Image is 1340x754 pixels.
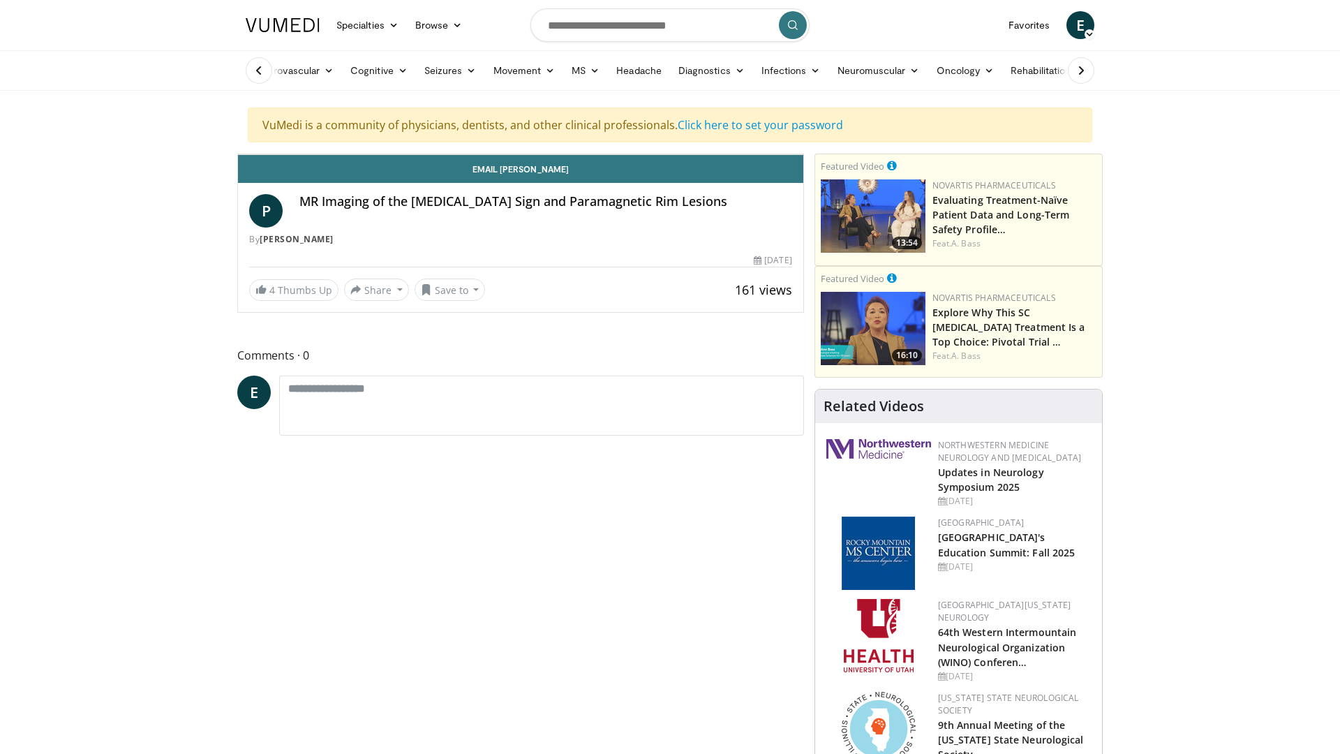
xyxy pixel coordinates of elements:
button: Share [344,279,409,301]
a: Seizures [416,57,485,84]
a: 13:54 [821,179,925,253]
a: [GEOGRAPHIC_DATA][US_STATE] Neurology [938,599,1071,623]
img: 37a18655-9da9-4d40-a34e-6cccd3ffc641.png.150x105_q85_crop-smart_upscale.png [821,179,925,253]
span: Comments 0 [237,346,804,364]
span: 13:54 [892,237,922,249]
video-js: Video Player [238,154,803,155]
a: E [237,376,271,409]
a: Novartis Pharmaceuticals [932,179,1056,191]
div: [DATE] [754,254,791,267]
a: Favorites [1000,11,1058,39]
input: Search topics, interventions [530,8,810,42]
a: [GEOGRAPHIC_DATA]'s Education Summit: Fall 2025 [938,531,1075,559]
span: 16:10 [892,349,922,362]
img: 2a462fb6-9365-492a-ac79-3166a6f924d8.png.150x105_q85_autocrop_double_scale_upscale_version-0.2.jpg [826,439,931,459]
h4: MR Imaging of the [MEDICAL_DATA] Sign and Paramagnetic Rim Lesions [299,194,792,209]
a: Explore Why This SC [MEDICAL_DATA] Treatment Is a Top Choice: Pivotal Trial … [932,306,1085,348]
a: Email [PERSON_NAME] [238,155,803,183]
img: fac2b8e8-85fa-4965-ac55-c661781e9521.png.150x105_q85_crop-smart_upscale.png [821,292,925,365]
a: A. Bass [951,237,981,249]
a: Click here to set your password [678,117,843,133]
a: Rehabilitation [1002,57,1079,84]
h4: Related Videos [824,398,924,415]
div: [DATE] [938,561,1091,573]
div: [DATE] [938,670,1091,683]
div: [DATE] [938,495,1091,508]
a: [US_STATE] State Neurological Society [938,692,1079,716]
a: 16:10 [821,292,925,365]
a: Evaluating Treatment-Naïve Patient Data and Long-Term Safety Profile… [932,193,1070,236]
a: Cerebrovascular [237,57,342,84]
div: VuMedi is a community of physicians, dentists, and other clinical professionals. [248,108,1092,142]
a: [PERSON_NAME] [260,233,334,245]
span: 4 [269,283,275,297]
a: Specialties [328,11,407,39]
a: Browse [407,11,471,39]
a: MS [563,57,608,84]
a: Updates in Neurology Symposium 2025 [938,466,1044,494]
a: Diagnostics [670,57,753,84]
small: Featured Video [821,272,884,285]
span: 161 views [735,281,792,298]
a: Northwestern Medicine Neurology and [MEDICAL_DATA] [938,439,1082,464]
a: Neuromuscular [829,57,928,84]
a: A. Bass [951,350,981,362]
img: 6b9b61f7-40d5-4025-982f-9cb3140a35cb.png.150x105_q85_autocrop_double_scale_upscale_version-0.2.jpg [842,517,915,590]
img: VuMedi Logo [246,18,320,32]
a: [GEOGRAPHIC_DATA] [938,517,1025,528]
a: E [1066,11,1094,39]
button: Save to [415,279,486,301]
small: Featured Video [821,160,884,172]
div: By [249,233,792,246]
a: Infections [753,57,829,84]
a: Oncology [928,57,1003,84]
a: Cognitive [342,57,416,84]
a: P [249,194,283,228]
a: 4 Thumbs Up [249,279,338,301]
div: Feat. [932,237,1096,250]
a: 64th Western Intermountain Neurological Organization (WINO) Conferen… [938,626,1077,668]
a: Movement [485,57,564,84]
img: f6362829-b0a3-407d-a044-59546adfd345.png.150x105_q85_autocrop_double_scale_upscale_version-0.2.png [844,599,914,672]
a: Headache [608,57,670,84]
div: Feat. [932,350,1096,362]
a: Novartis Pharmaceuticals [932,292,1056,304]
